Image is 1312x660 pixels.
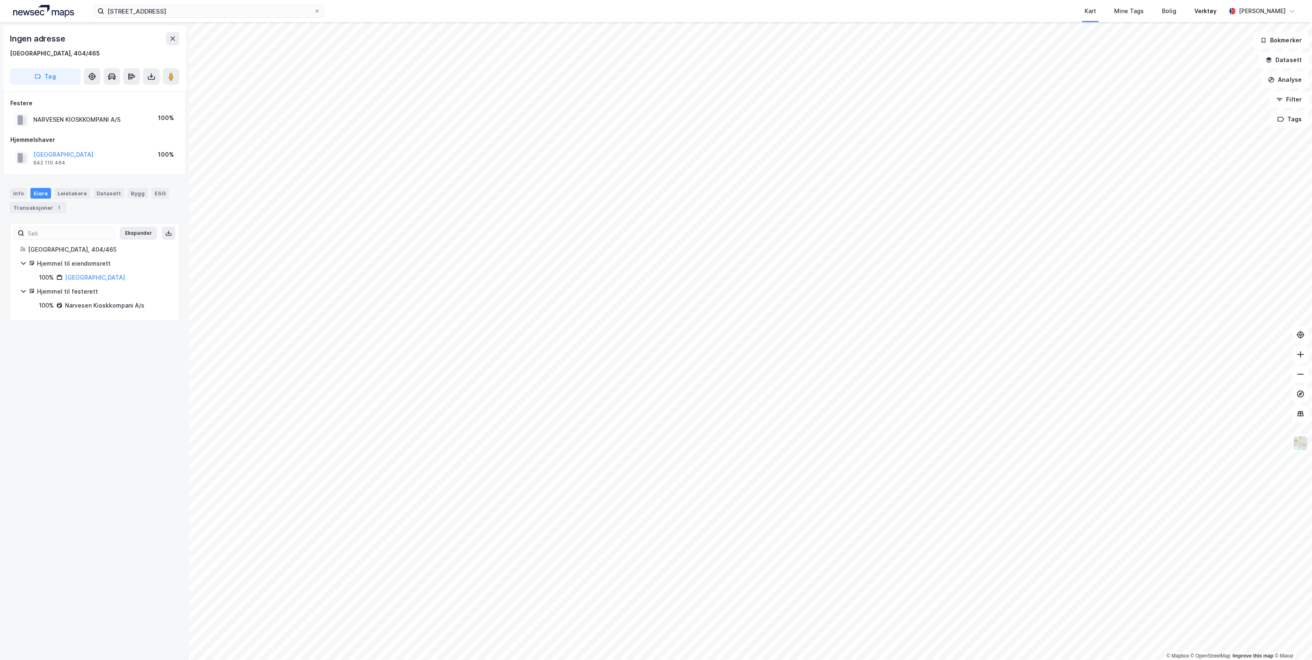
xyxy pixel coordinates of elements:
[1191,653,1231,659] a: OpenStreetMap
[37,287,169,296] div: Hjemmel til festerett
[1166,653,1189,659] a: Mapbox
[24,227,114,239] input: Søk
[158,113,174,123] div: 100%
[93,188,124,199] div: Datasett
[28,245,169,255] div: [GEOGRAPHIC_DATA], 404/465
[65,301,144,310] div: Narvesen Kioskkompani A/s
[1233,653,1273,659] a: Improve this map
[10,49,100,58] div: [GEOGRAPHIC_DATA], 404/465
[10,98,179,108] div: Festere
[39,273,54,283] div: 100%
[10,135,179,145] div: Hjemmelshaver
[37,259,169,269] div: Hjemmel til eiendomsrett
[120,227,157,240] button: Ekspander
[1253,32,1309,49] button: Bokmerker
[33,115,121,125] div: NARVESEN KIOSKKOMPANI A/S
[158,150,174,160] div: 100%
[39,301,54,310] div: 100%
[1270,111,1309,127] button: Tags
[10,32,67,45] div: Ingen adresse
[1162,6,1176,16] div: Bolig
[65,274,125,281] a: [GEOGRAPHIC_DATA]
[104,5,314,17] input: Søk på adresse, matrikkel, gårdeiere, leietakere eller personer
[1239,6,1286,16] div: [PERSON_NAME]
[1271,621,1312,660] iframe: Chat Widget
[10,68,81,85] button: Tag
[13,5,74,17] img: logo.a4113a55bc3d86da70a041830d287a7e.svg
[54,188,90,199] div: Leietakere
[1293,435,1308,451] img: Z
[1085,6,1096,16] div: Kart
[33,160,65,166] div: 942 110 464
[30,188,51,199] div: Eiere
[1261,72,1309,88] button: Analyse
[1194,6,1217,16] div: Verktøy
[151,188,169,199] div: ESG
[1269,91,1309,108] button: Filter
[10,188,27,199] div: Info
[127,188,148,199] div: Bygg
[1259,52,1309,68] button: Datasett
[55,204,63,212] div: 1
[10,202,66,213] div: Transaksjoner
[1114,6,1144,16] div: Mine Tags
